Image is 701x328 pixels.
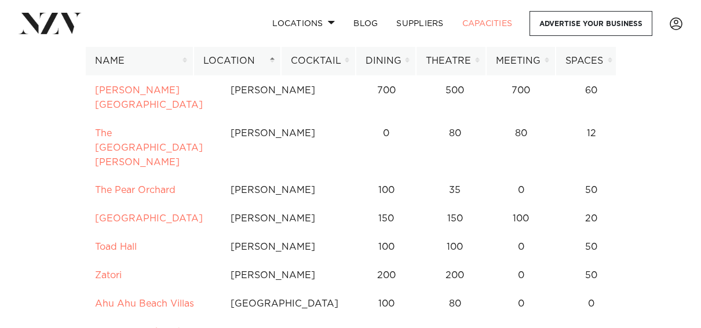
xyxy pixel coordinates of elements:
td: 80 [485,119,556,177]
td: 100 [485,205,556,233]
td: 50 [556,233,626,261]
td: 700 [348,76,424,119]
td: 100 [348,176,424,205]
td: 100 [424,233,485,261]
td: [PERSON_NAME] [221,205,348,233]
td: 0 [485,290,556,318]
td: [PERSON_NAME] [221,76,348,119]
td: 35 [424,176,485,205]
td: 150 [424,205,485,233]
a: Toad Hall [95,242,137,252]
td: 100 [348,290,424,318]
th: Theatre: activate to sort column ascending [416,47,487,75]
th: Dining: activate to sort column ascending [356,47,416,75]
td: 80 [424,290,485,318]
th: Name: activate to sort column ascending [85,47,193,75]
td: 100 [348,233,424,261]
td: 0 [485,233,556,261]
a: Ahu Ahu Beach Villas [95,299,194,308]
img: nzv-logo.png [19,13,82,34]
a: Zatori [95,271,122,280]
th: Meeting: activate to sort column ascending [486,47,556,75]
a: The [GEOGRAPHIC_DATA][PERSON_NAME] [95,129,203,167]
td: 0 [556,290,626,318]
td: [PERSON_NAME] [221,261,348,290]
td: 0 [348,119,424,177]
td: 12 [556,119,626,177]
td: 500 [424,76,485,119]
a: [PERSON_NAME][GEOGRAPHIC_DATA] [95,86,203,110]
td: 700 [485,76,556,119]
td: 200 [424,261,485,290]
td: 20 [556,205,626,233]
td: 50 [556,261,626,290]
td: [PERSON_NAME] [221,233,348,261]
td: 150 [348,205,424,233]
a: [GEOGRAPHIC_DATA] [95,214,203,223]
a: The Pear Orchard [95,185,176,195]
a: SUPPLIERS [387,11,452,36]
td: 0 [485,261,556,290]
th: Cocktail: activate to sort column ascending [281,47,356,75]
td: 60 [556,76,626,119]
td: 0 [485,176,556,205]
td: [PERSON_NAME] [221,119,348,177]
th: Spaces: activate to sort column ascending [556,47,619,75]
td: 80 [424,119,485,177]
a: BLOG [344,11,387,36]
th: Location: activate to sort column descending [193,47,281,75]
td: 200 [348,261,424,290]
td: 50 [556,176,626,205]
a: Capacities [453,11,522,36]
a: Locations [263,11,344,36]
td: [PERSON_NAME] [221,176,348,205]
td: [GEOGRAPHIC_DATA] [221,290,348,318]
a: Advertise your business [530,11,652,36]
